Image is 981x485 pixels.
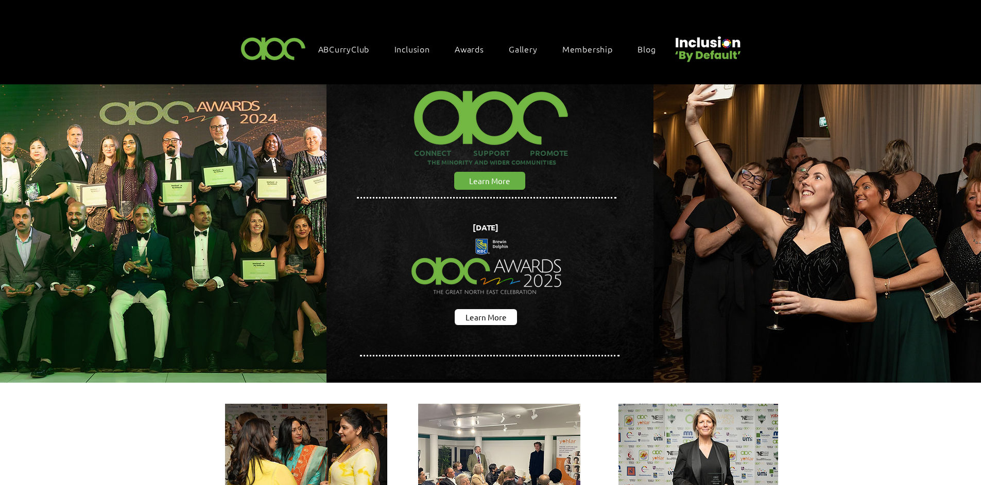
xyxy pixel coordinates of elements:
a: Learn More [454,172,525,190]
a: Blog [632,38,671,60]
span: THE MINORITY AND WIDER COMMUNITIES [427,158,556,166]
img: ABC-Logo-Blank-Background-01-01-2.png [238,33,309,63]
img: Northern Insights Double Pager Apr 2025.png [402,220,572,314]
img: ABC-Logo-Blank-Background-01-01-2_edited.png [408,78,573,148]
span: Inclusion [394,43,430,55]
span: Membership [562,43,613,55]
a: Learn More [455,309,517,325]
span: Learn More [466,312,507,322]
span: [DATE] [473,222,498,232]
a: Gallery [504,38,553,60]
img: abc background hero black.png [326,84,654,380]
span: Awards [455,43,484,55]
a: Membership [557,38,628,60]
div: Awards [450,38,500,60]
span: Learn More [469,175,510,186]
nav: Site [313,38,672,60]
span: ABCurryClub [318,43,370,55]
span: Blog [638,43,656,55]
img: Untitled design (22).png [672,28,743,63]
span: Gallery [509,43,538,55]
span: CONNECT SUPPORT PROMOTE [414,148,568,158]
div: Inclusion [389,38,445,60]
a: ABCurryClub [313,38,385,60]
